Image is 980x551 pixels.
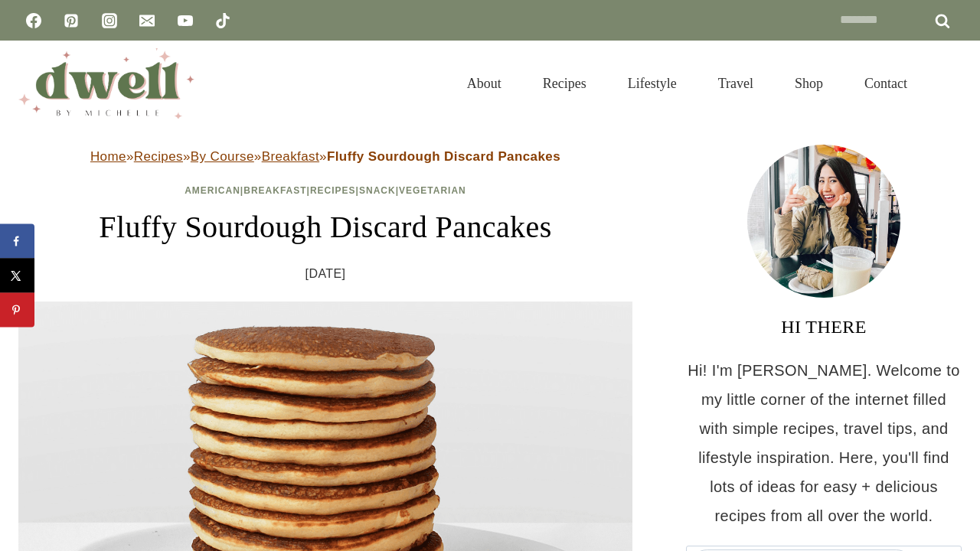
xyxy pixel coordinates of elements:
[170,5,201,36] a: YouTube
[305,262,346,285] time: [DATE]
[607,57,697,110] a: Lifestyle
[936,70,962,96] button: View Search Form
[446,57,522,110] a: About
[207,5,238,36] a: TikTok
[844,57,928,110] a: Contact
[185,185,466,196] span: | | | |
[56,5,87,36] a: Pinterest
[686,313,962,341] h3: HI THERE
[310,185,356,196] a: Recipes
[446,57,928,110] nav: Primary Navigation
[134,149,183,164] a: Recipes
[191,149,254,164] a: By Course
[185,185,240,196] a: American
[399,185,466,196] a: Vegetarian
[262,149,319,164] a: Breakfast
[359,185,396,196] a: Snack
[18,48,194,119] img: DWELL by michelle
[18,204,632,250] h1: Fluffy Sourdough Discard Pancakes
[94,5,125,36] a: Instagram
[774,57,844,110] a: Shop
[697,57,774,110] a: Travel
[327,149,560,164] strong: Fluffy Sourdough Discard Pancakes
[132,5,162,36] a: Email
[90,149,560,164] span: » » » »
[243,185,306,196] a: Breakfast
[90,149,126,164] a: Home
[18,5,49,36] a: Facebook
[686,356,962,530] p: Hi! I'm [PERSON_NAME]. Welcome to my little corner of the internet filled with simple recipes, tr...
[522,57,607,110] a: Recipes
